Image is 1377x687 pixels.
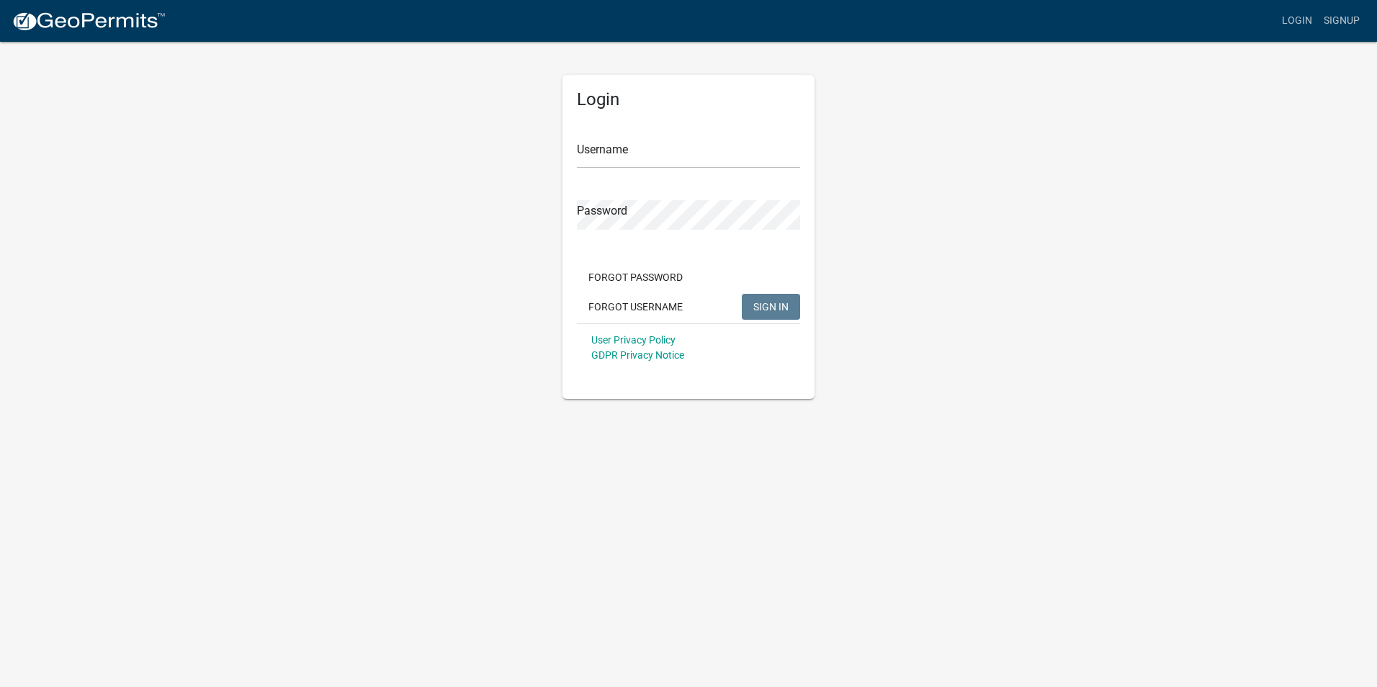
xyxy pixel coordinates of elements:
button: SIGN IN [742,294,800,320]
a: GDPR Privacy Notice [591,349,684,361]
button: Forgot Password [577,264,694,290]
a: User Privacy Policy [591,334,676,346]
h5: Login [577,89,800,110]
a: Login [1276,7,1318,35]
button: Forgot Username [577,294,694,320]
a: Signup [1318,7,1365,35]
span: SIGN IN [753,300,789,312]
